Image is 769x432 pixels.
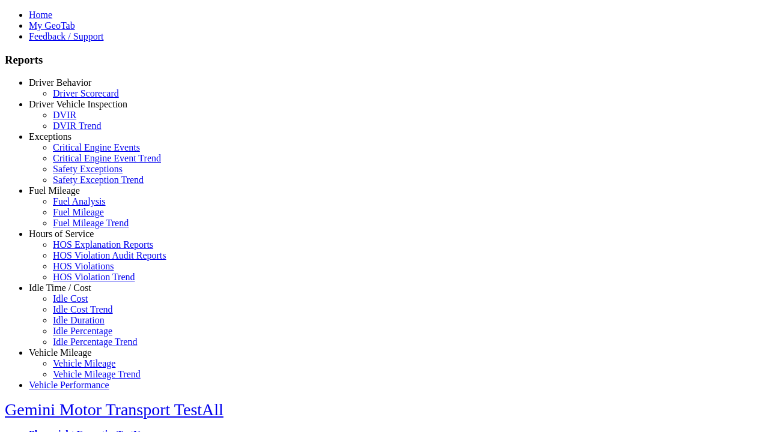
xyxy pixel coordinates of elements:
[29,31,103,41] a: Feedback / Support
[53,369,141,379] a: Vehicle Mileage Trend
[53,110,76,120] a: DVIR
[53,164,123,174] a: Safety Exceptions
[53,88,119,98] a: Driver Scorecard
[29,10,52,20] a: Home
[53,272,135,282] a: HOS Violation Trend
[53,261,114,271] a: HOS Violations
[29,380,109,390] a: Vehicle Performance
[29,131,71,142] a: Exceptions
[29,20,75,31] a: My GeoTab
[53,142,140,152] a: Critical Engine Events
[53,250,166,260] a: HOS Violation Audit Reports
[29,283,91,293] a: Idle Time / Cost
[53,326,112,336] a: Idle Percentage
[5,53,764,67] h3: Reports
[29,347,91,358] a: Vehicle Mileage
[53,153,161,163] a: Critical Engine Event Trend
[53,175,144,185] a: Safety Exception Trend
[29,185,80,196] a: Fuel Mileage
[53,293,88,304] a: Idle Cost
[53,304,113,314] a: Idle Cost Trend
[29,77,91,88] a: Driver Behavior
[53,121,101,131] a: DVIR Trend
[29,99,127,109] a: Driver Vehicle Inspection
[53,315,105,325] a: Idle Duration
[53,207,104,217] a: Fuel Mileage
[5,400,223,419] a: Gemini Motor Transport TestAll
[53,218,129,228] a: Fuel Mileage Trend
[53,239,153,250] a: HOS Explanation Reports
[53,358,115,368] a: Vehicle Mileage
[53,196,106,206] a: Fuel Analysis
[29,229,94,239] a: Hours of Service
[53,337,137,347] a: Idle Percentage Trend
